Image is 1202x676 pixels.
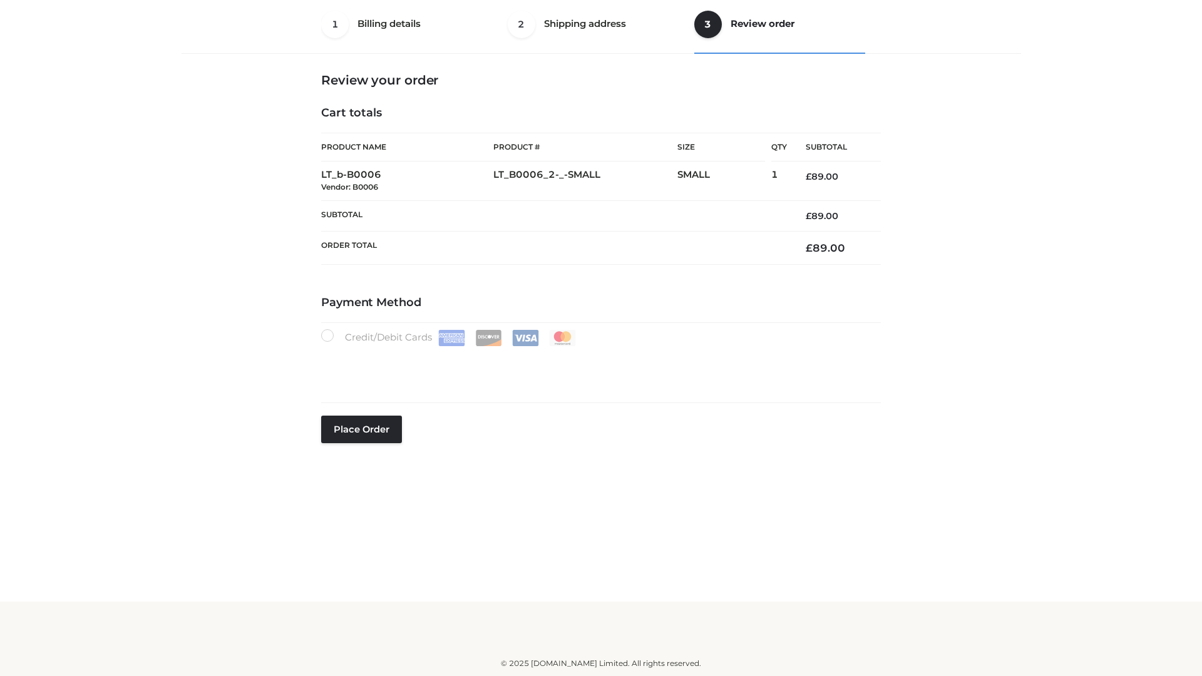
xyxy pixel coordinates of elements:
img: Mastercard [549,330,576,346]
div: © 2025 [DOMAIN_NAME] Limited. All rights reserved. [186,657,1016,670]
bdi: 89.00 [806,171,838,182]
bdi: 89.00 [806,242,845,254]
h4: Payment Method [321,296,881,310]
span: £ [806,242,813,254]
img: Visa [512,330,539,346]
h4: Cart totals [321,106,881,120]
label: Credit/Debit Cards [321,329,577,346]
th: Subtotal [787,133,881,161]
th: Product Name [321,133,493,161]
span: £ [806,171,811,182]
img: Discover [475,330,502,346]
th: Product # [493,133,677,161]
th: Order Total [321,232,787,265]
button: Place order [321,416,402,443]
img: Amex [438,330,465,346]
bdi: 89.00 [806,210,838,222]
td: LT_b-B0006 [321,161,493,201]
th: Size [677,133,765,161]
td: 1 [771,161,787,201]
span: £ [806,210,811,222]
th: Subtotal [321,200,787,231]
td: SMALL [677,161,771,201]
th: Qty [771,133,787,161]
td: LT_B0006_2-_-SMALL [493,161,677,201]
h3: Review your order [321,73,881,88]
small: Vendor: B0006 [321,182,378,192]
iframe: Secure payment input frame [319,344,878,389]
